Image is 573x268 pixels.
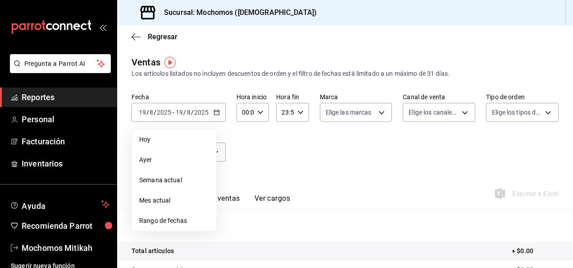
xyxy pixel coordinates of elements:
[139,176,209,185] span: Semana actual
[156,109,172,116] input: ----
[22,157,109,170] span: Inventarios
[149,109,154,116] input: --
[138,109,146,116] input: --
[139,196,209,205] span: Mes actual
[320,94,392,100] label: Marca
[154,109,156,116] span: /
[175,109,183,116] input: --
[276,94,309,100] label: Hora fin
[6,65,111,75] a: Pregunta a Parrot AI
[132,55,160,69] div: Ventas
[22,220,109,232] span: Recomienda Parrot
[173,109,174,116] span: -
[22,113,109,125] span: Personal
[22,135,109,148] span: Facturación
[409,108,459,117] span: Elige los canales de venta
[146,109,149,116] span: /
[191,109,194,116] span: /
[148,32,177,41] span: Regresar
[24,59,97,69] span: Pregunta a Parrot AI
[255,194,291,209] button: Ver cargos
[236,94,269,100] label: Hora inicio
[164,57,176,68] img: Tooltip marker
[205,194,240,209] button: Ver ventas
[22,199,98,210] span: Ayuda
[99,23,106,31] button: open_drawer_menu
[139,155,209,165] span: Ayer
[132,32,177,41] button: Regresar
[132,220,559,231] p: Resumen
[146,194,290,209] div: navigation tabs
[139,135,209,144] span: Hoy
[183,109,186,116] span: /
[492,108,542,117] span: Elige los tipos de orden
[22,242,109,254] span: Mochomos Mitikah
[132,69,559,79] div: Los artículos listados no incluyen descuentos de orden y el filtro de fechas está limitado a un m...
[139,216,209,226] span: Rango de fechas
[512,246,559,256] p: + $0.00
[486,94,559,100] label: Tipo de orden
[132,94,226,100] label: Fecha
[22,91,109,103] span: Reportes
[403,94,475,100] label: Canal de venta
[132,246,174,256] p: Total artículos
[194,109,209,116] input: ----
[326,108,372,117] span: Elige las marcas
[186,109,191,116] input: --
[157,7,317,18] h3: Sucursal: Mochomos ([DEMOGRAPHIC_DATA])
[10,54,111,73] button: Pregunta a Parrot AI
